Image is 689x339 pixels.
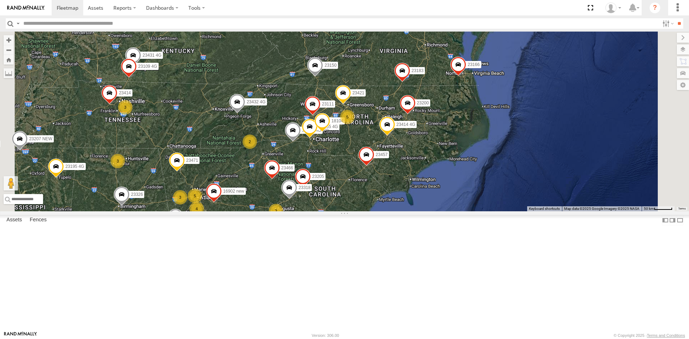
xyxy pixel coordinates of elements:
div: 3 [173,190,187,204]
div: 3 [118,100,132,114]
span: 23326 [131,192,143,197]
div: 5 [188,189,202,203]
span: 23200 [417,100,429,105]
span: 23109 4G [138,64,157,69]
button: Zoom Home [4,55,14,65]
span: 18104 [332,118,343,123]
span: 23318 [299,185,310,190]
i: ? [649,2,661,14]
div: 4 [189,202,204,216]
a: Terms and Conditions [647,333,685,338]
span: 23183 [412,68,423,73]
span: 23166 [468,62,479,67]
button: Zoom out [4,45,14,55]
div: Version: 306.00 [312,333,339,338]
label: Search Filter Options [660,18,675,29]
label: Assets [3,215,25,225]
div: 3 [111,154,125,168]
button: Keyboard shortcuts [529,206,560,211]
span: Map data ©2025 Google Imagery ©2025 NASA [564,207,639,211]
span: 50 km [644,207,654,211]
button: Zoom in [4,35,14,45]
span: 23414 4G [397,122,416,127]
span: 23205 [312,174,324,179]
label: Fences [26,215,50,225]
span: 23432 4G [247,99,266,104]
label: Dock Summary Table to the Left [662,215,669,225]
span: 23207 NEW [29,136,52,141]
span: 23471 [186,157,198,163]
button: Drag Pegman onto the map to open Street View [4,176,18,190]
label: Search Query [15,18,21,29]
label: Measure [4,68,14,78]
span: 23431 4G [142,53,161,58]
span: 23111 [322,102,334,107]
button: Map Scale: 50 km per 48 pixels [642,206,675,211]
div: 5 [340,110,355,124]
a: Terms (opens in new tab) [678,207,686,210]
span: 16902 new [223,189,244,194]
div: Andres Calderon [603,3,624,13]
a: Visit our Website [4,332,37,339]
img: rand-logo.svg [7,5,44,10]
span: 23466 [281,165,293,170]
span: 23421 [352,90,364,95]
label: Dock Summary Table to the Right [669,215,676,225]
span: 23457 [376,152,388,157]
label: Hide Summary Table [676,215,684,225]
div: 2 [243,135,257,149]
label: Map Settings [677,80,689,90]
span: 23414 [119,90,131,95]
span: 23150 [324,63,336,68]
span: 23195 4G [65,164,84,169]
div: © Copyright 2025 - [614,333,685,338]
div: 2 [269,204,283,218]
